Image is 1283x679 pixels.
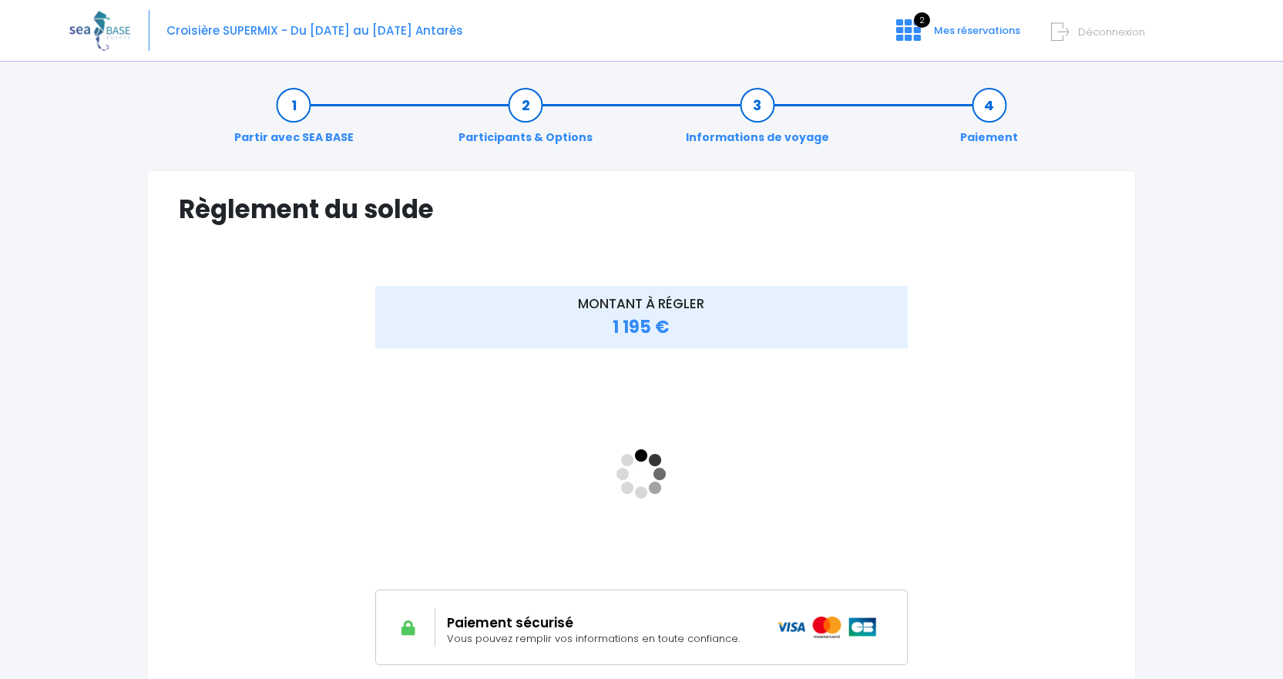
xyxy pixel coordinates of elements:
[884,29,1029,43] a: 2 Mes réservations
[777,617,878,638] img: icons_paiement_securise@2x.png
[613,315,670,339] span: 1 195 €
[375,358,908,590] iframe: <!-- //required -->
[914,12,930,28] span: 2
[166,22,463,39] span: Croisière SUPERMIX - Du [DATE] au [DATE] Antarès
[1078,25,1145,39] span: Déconnexion
[227,97,361,146] a: Partir avec SEA BASE
[678,97,837,146] a: Informations de voyage
[952,97,1026,146] a: Paiement
[447,615,754,630] h2: Paiement sécurisé
[447,631,740,646] span: Vous pouvez remplir vos informations en toute confiance.
[179,194,1104,224] h1: Règlement du solde
[934,23,1020,38] span: Mes réservations
[578,294,704,313] span: MONTANT À RÉGLER
[451,97,600,146] a: Participants & Options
